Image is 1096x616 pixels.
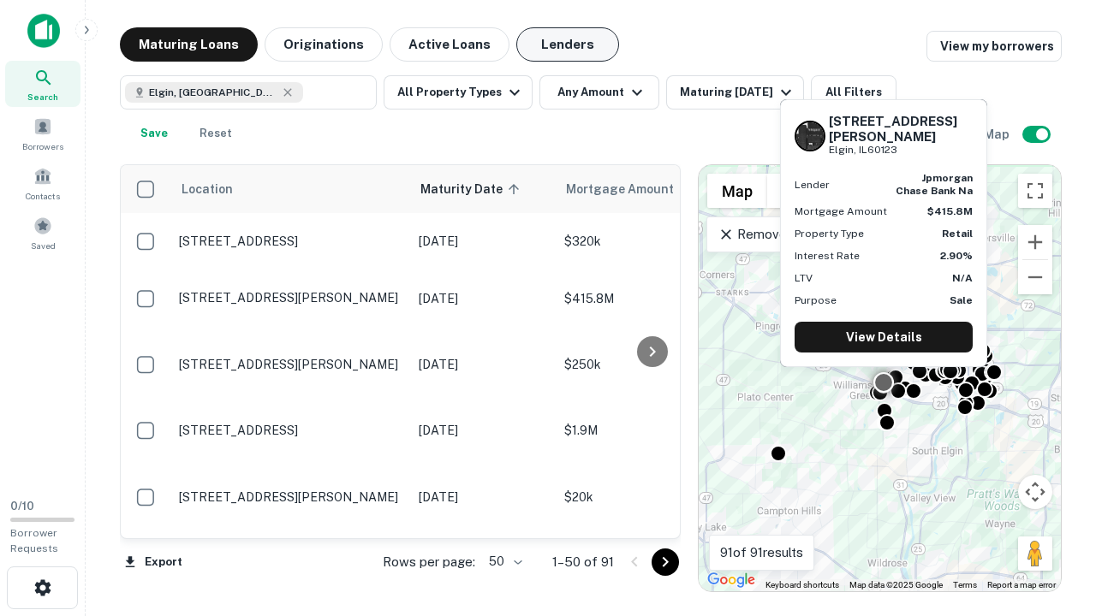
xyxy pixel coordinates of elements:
[188,116,243,151] button: Reset
[181,179,233,199] span: Location
[795,226,864,241] p: Property Type
[5,160,80,206] a: Contacts
[765,579,839,591] button: Keyboard shortcuts
[795,177,830,192] p: Lender
[5,210,80,256] a: Saved
[170,165,410,213] th: Location
[564,421,736,440] p: $1.9M
[419,488,547,506] p: [DATE]
[849,580,943,589] span: Map data ©2025 Google
[10,527,58,554] span: Borrower Requests
[829,142,973,158] p: Elgin, IL60123
[564,488,736,506] p: $20k
[420,179,525,199] span: Maturity Date
[27,90,58,104] span: Search
[566,179,696,199] span: Mortgage Amount
[707,174,767,208] button: Show street map
[419,355,547,374] p: [DATE]
[419,232,547,251] p: [DATE]
[795,322,973,352] a: View Details
[829,114,973,145] h6: [STREET_ADDRESS][PERSON_NAME]
[950,294,973,306] strong: Sale
[720,542,803,563] p: 91 of 91 results
[926,31,1062,62] a: View my borrowers
[149,85,277,100] span: Elgin, [GEOGRAPHIC_DATA], [GEOGRAPHIC_DATA]
[680,82,796,103] div: Maturing [DATE]
[539,75,659,110] button: Any Amount
[516,27,619,62] button: Lenders
[564,355,736,374] p: $250k
[179,357,402,372] p: [STREET_ADDRESS][PERSON_NAME]
[927,205,973,217] strong: $415.8M
[564,289,736,308] p: $415.8M
[718,224,845,245] p: Remove Boundary
[1018,260,1052,294] button: Zoom out
[390,27,509,62] button: Active Loans
[419,421,547,440] p: [DATE]
[703,569,759,591] a: Open this area in Google Maps (opens a new window)
[179,423,402,438] p: [STREET_ADDRESS]
[5,110,80,157] a: Borrowers
[179,489,402,505] p: [STREET_ADDRESS][PERSON_NAME]
[556,165,744,213] th: Mortgage Amount
[383,552,475,572] p: Rows per page:
[795,204,887,219] p: Mortgage Amount
[1018,225,1052,259] button: Zoom in
[652,548,679,576] button: Go to next page
[703,569,759,591] img: Google
[482,549,525,574] div: 50
[987,580,1056,589] a: Report a map error
[419,289,547,308] p: [DATE]
[896,172,973,196] strong: jpmorgan chase bank na
[953,580,977,589] a: Terms
[795,293,837,308] p: Purpose
[10,500,34,512] span: 0 / 10
[811,75,896,110] button: All Filters
[1010,479,1096,561] iframe: Chat Widget
[27,14,60,48] img: capitalize-icon.png
[942,228,973,240] strong: Retail
[179,290,402,305] p: [STREET_ADDRESS][PERSON_NAME]
[22,139,63,153] span: Borrowers
[940,250,973,262] strong: 2.90%
[699,165,1061,591] div: 0 0
[952,272,973,284] strong: N/A
[127,116,182,151] button: Save your search to get updates of matches that match your search criteria.
[795,270,813,286] p: LTV
[179,234,402,249] p: [STREET_ADDRESS]
[120,27,258,62] button: Maturing Loans
[1018,174,1052,208] button: Toggle fullscreen view
[410,165,556,213] th: Maturity Date
[265,27,383,62] button: Originations
[31,239,56,252] span: Saved
[120,549,187,575] button: Export
[795,248,860,264] p: Interest Rate
[666,75,804,110] button: Maturing [DATE]
[1018,475,1052,509] button: Map camera controls
[564,232,736,251] p: $320k
[26,189,60,203] span: Contacts
[767,174,852,208] button: Show satellite imagery
[552,552,614,572] p: 1–50 of 91
[384,75,533,110] button: All Property Types
[5,61,80,107] a: Search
